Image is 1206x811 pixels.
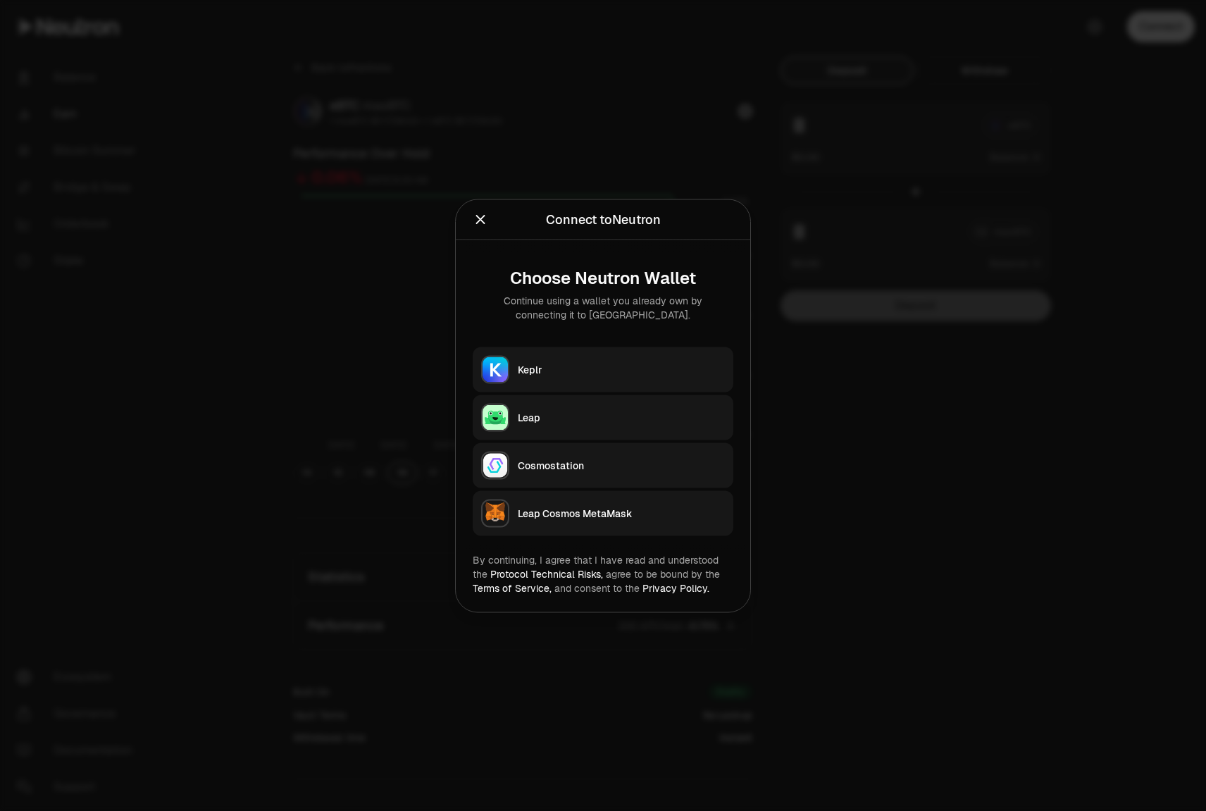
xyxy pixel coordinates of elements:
button: LeapLeap [473,395,733,440]
a: Privacy Policy. [642,581,709,594]
button: CosmostationCosmostation [473,442,733,488]
div: Keplr [518,362,725,376]
div: Cosmostation [518,458,725,472]
button: Leap Cosmos MetaMaskLeap Cosmos MetaMask [473,490,733,535]
div: Continue using a wallet you already own by connecting it to [GEOGRAPHIC_DATA]. [484,293,722,321]
button: KeplrKeplr [473,347,733,392]
img: Leap Cosmos MetaMask [483,500,508,526]
div: By continuing, I agree that I have read and understood the agree to be bound by the and consent t... [473,552,733,595]
img: Cosmostation [483,452,508,478]
a: Terms of Service, [473,581,552,594]
img: Leap [483,404,508,430]
div: Connect to Neutron [546,209,661,229]
div: Leap [518,410,725,424]
a: Protocol Technical Risks, [490,567,603,580]
button: Close [473,209,488,229]
div: Choose Neutron Wallet [484,268,722,287]
img: Keplr [483,357,508,382]
div: Leap Cosmos MetaMask [518,506,725,520]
